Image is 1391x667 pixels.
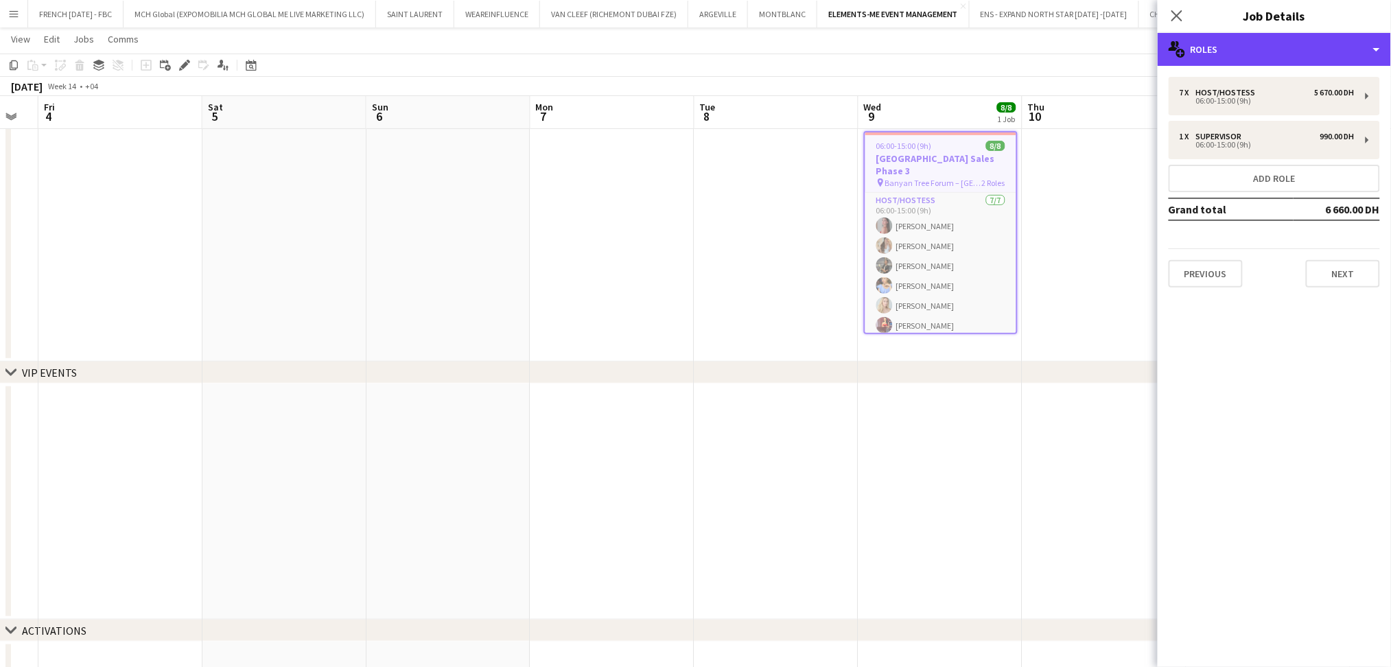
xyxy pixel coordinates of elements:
span: Jobs [73,33,94,45]
div: ACTIVATIONS [22,624,86,637]
span: 5 [206,108,223,124]
div: [DATE] [11,80,43,93]
button: FRENCH [DATE] - FBC [28,1,124,27]
button: VAN CLEEF (RICHEMONT DUBAI FZE) [540,1,688,27]
button: ENS - EXPAND NORTH STAR [DATE] -[DATE] [970,1,1139,27]
div: 990.00 DH [1320,132,1355,141]
span: 6 [370,108,388,124]
span: Sat [208,101,223,113]
span: 4 [42,108,55,124]
button: CHERRY ON TOP [1139,1,1217,27]
span: 9 [862,108,882,124]
span: Thu [1028,101,1045,113]
a: Comms [102,30,144,48]
div: +04 [85,81,98,91]
div: 1 Job [998,114,1016,124]
div: 7 x [1180,88,1196,97]
h3: [GEOGRAPHIC_DATA] Sales Phase 3 [865,152,1016,177]
span: Fri [44,101,55,113]
a: Jobs [68,30,100,48]
div: VIP EVENTS [22,366,77,379]
span: View [11,33,30,45]
button: ARGEVILLE [688,1,748,27]
div: Roles [1158,33,1391,66]
span: 2 Roles [982,178,1005,188]
app-job-card: 06:00-15:00 (9h)8/8[GEOGRAPHIC_DATA] Sales Phase 3 Banyan Tree Forum – [GEOGRAPHIC_DATA]2 RolesHo... [864,131,1018,334]
button: Add role [1169,165,1380,192]
h3: Job Details [1158,7,1391,25]
button: MCH Global (EXPOMOBILIA MCH GLOBAL ME LIVE MARKETING LLC) [124,1,376,27]
span: Wed [864,101,882,113]
button: Previous [1169,260,1243,288]
span: Tue [700,101,716,113]
span: 8/8 [986,141,1005,151]
button: Next [1306,260,1380,288]
span: 8 [698,108,716,124]
div: 5 670.00 DH [1315,88,1355,97]
span: Comms [108,33,139,45]
button: WEAREINFLUENCE [454,1,540,27]
span: Sun [372,101,388,113]
span: 10 [1026,108,1045,124]
div: Host/Hostess [1196,88,1261,97]
app-card-role: Host/Hostess7/706:00-15:00 (9h)[PERSON_NAME][PERSON_NAME][PERSON_NAME][PERSON_NAME][PERSON_NAME][... [865,193,1016,359]
span: Mon [536,101,554,113]
span: 8/8 [997,102,1016,113]
span: Edit [44,33,60,45]
div: 06:00-15:00 (9h) [1180,141,1355,148]
a: View [5,30,36,48]
span: 06:00-15:00 (9h) [876,141,932,151]
td: Grand total [1169,198,1294,220]
button: SAINT LAURENT [376,1,454,27]
button: MONTBLANC [748,1,817,27]
span: Week 14 [45,81,80,91]
span: 7 [534,108,554,124]
div: 06:00-15:00 (9h) [1180,97,1355,104]
button: ELEMENTS-ME EVENT MANAGEMENT [817,1,970,27]
span: Banyan Tree Forum – [GEOGRAPHIC_DATA] [885,178,982,188]
td: 6 660.00 DH [1294,198,1380,220]
a: Edit [38,30,65,48]
div: Supervisor [1196,132,1248,141]
div: 1 x [1180,132,1196,141]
